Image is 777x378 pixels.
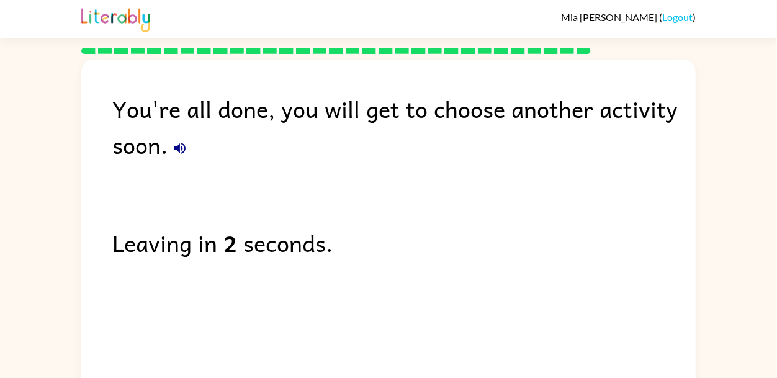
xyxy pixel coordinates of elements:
[223,225,237,261] b: 2
[81,5,150,32] img: Literably
[112,225,696,261] div: Leaving in seconds.
[561,11,696,23] div: ( )
[662,11,693,23] a: Logout
[561,11,659,23] span: Mia [PERSON_NAME]
[112,91,696,163] div: You're all done, you will get to choose another activity soon.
